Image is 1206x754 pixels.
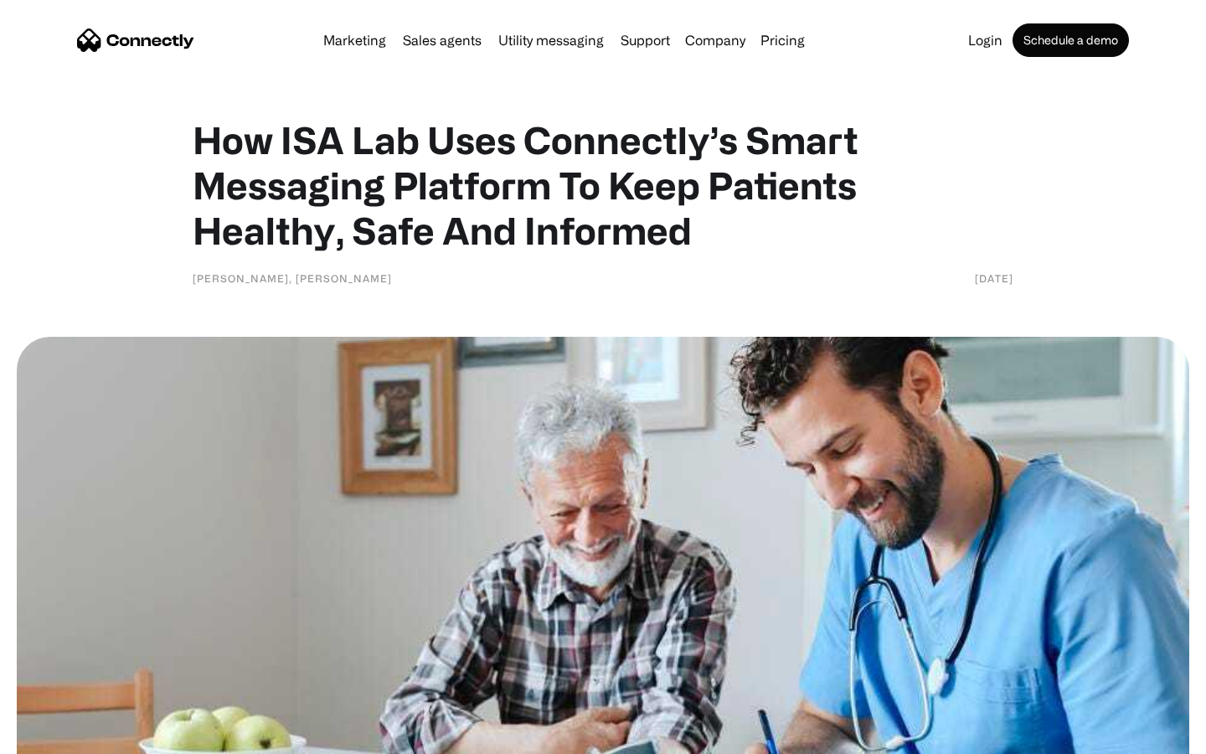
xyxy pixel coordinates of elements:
[317,34,393,47] a: Marketing
[33,725,100,748] ul: Language list
[975,270,1013,287] div: [DATE]
[17,725,100,748] aside: Language selected: English
[396,34,488,47] a: Sales agents
[492,34,611,47] a: Utility messaging
[961,34,1009,47] a: Login
[193,117,1013,253] h1: How ISA Lab Uses Connectly’s Smart Messaging Platform To Keep Patients Healthy, Safe And Informed
[754,34,812,47] a: Pricing
[685,28,745,52] div: Company
[614,34,677,47] a: Support
[193,270,392,287] div: [PERSON_NAME], [PERSON_NAME]
[1013,23,1129,57] a: Schedule a demo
